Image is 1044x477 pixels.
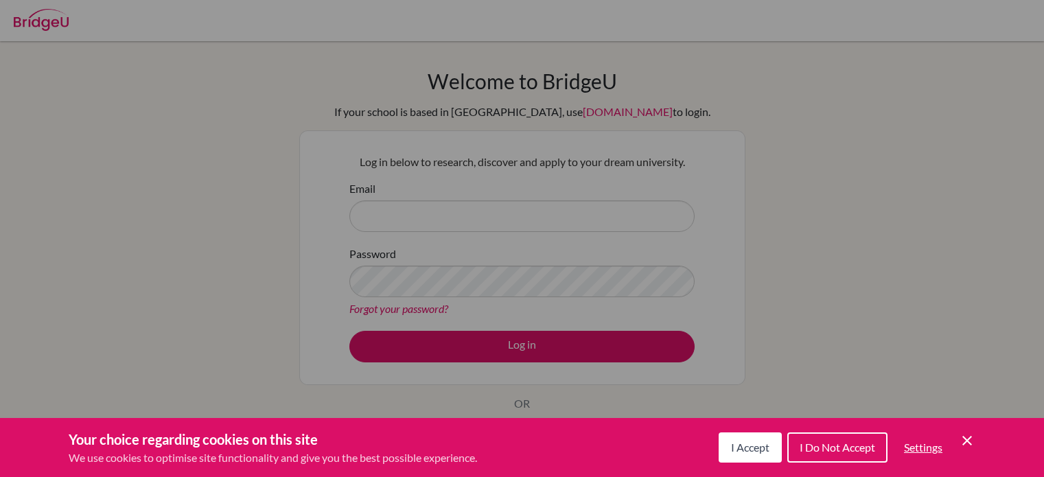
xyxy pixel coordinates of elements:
[69,429,477,450] h3: Your choice regarding cookies on this site
[719,432,782,463] button: I Accept
[800,441,875,454] span: I Do Not Accept
[69,450,477,466] p: We use cookies to optimise site functionality and give you the best possible experience.
[904,441,942,454] span: Settings
[893,434,953,461] button: Settings
[731,441,769,454] span: I Accept
[959,432,975,449] button: Save and close
[787,432,888,463] button: I Do Not Accept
